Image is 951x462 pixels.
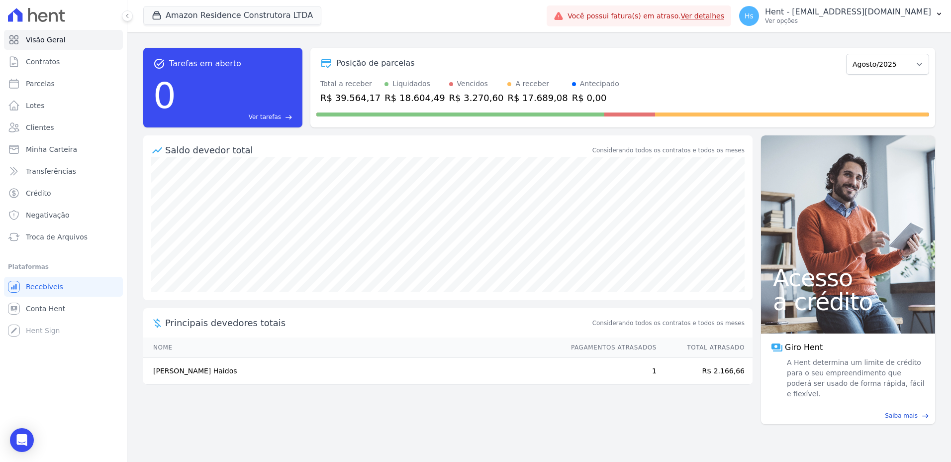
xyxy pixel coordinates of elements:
[143,338,562,358] th: Nome
[26,35,66,45] span: Visão Geral
[26,210,70,220] span: Negativação
[26,232,88,242] span: Troca de Arquivos
[165,143,590,157] div: Saldo devedor total
[4,183,123,203] a: Crédito
[4,30,123,50] a: Visão Geral
[143,358,562,385] td: [PERSON_NAME] Haidos
[773,266,923,290] span: Acesso
[4,52,123,72] a: Contratos
[785,342,823,353] span: Giro Hent
[26,188,51,198] span: Crédito
[153,70,176,121] div: 0
[657,358,753,385] td: R$ 2.166,66
[4,96,123,115] a: Lotes
[568,11,724,21] span: Você possui fatura(s) em atraso.
[785,357,925,399] span: A Hent determina um limite de crédito para o seu empreendimento que poderá ser usado de forma ráp...
[4,299,123,319] a: Conta Hent
[165,316,590,330] span: Principais devedores totais
[26,122,54,132] span: Clientes
[592,319,745,328] span: Considerando todos os contratos e todos os meses
[8,261,119,273] div: Plataformas
[562,358,657,385] td: 1
[449,91,504,105] div: R$ 3.270,60
[4,277,123,297] a: Recebíveis
[4,205,123,225] a: Negativação
[592,146,745,155] div: Considerando todos os contratos e todos os meses
[657,338,753,358] th: Total Atrasado
[4,227,123,247] a: Troca de Arquivos
[680,12,724,20] a: Ver detalhes
[153,58,165,70] span: task_alt
[336,57,415,69] div: Posição de parcelas
[731,2,951,30] button: Hs Hent - [EMAIL_ADDRESS][DOMAIN_NAME] Ver opções
[515,79,549,89] div: A receber
[180,113,292,121] a: Ver tarefas east
[169,58,241,70] span: Tarefas em aberto
[4,161,123,181] a: Transferências
[384,91,445,105] div: R$ 18.604,49
[26,166,76,176] span: Transferências
[4,139,123,159] a: Minha Carteira
[320,79,380,89] div: Total a receber
[26,101,45,111] span: Lotes
[507,91,568,105] div: R$ 17.689,08
[572,91,619,105] div: R$ 0,00
[4,74,123,94] a: Parcelas
[457,79,488,89] div: Vencidos
[26,282,63,292] span: Recebíveis
[767,411,929,420] a: Saiba mais east
[249,113,281,121] span: Ver tarefas
[765,17,931,25] p: Ver opções
[765,7,931,17] p: Hent - [EMAIL_ADDRESS][DOMAIN_NAME]
[4,117,123,137] a: Clientes
[26,304,65,314] span: Conta Hent
[143,6,321,25] button: Amazon Residence Construtora LTDA
[580,79,619,89] div: Antecipado
[10,428,34,452] div: Open Intercom Messenger
[26,57,60,67] span: Contratos
[285,114,292,121] span: east
[773,290,923,314] span: a crédito
[392,79,430,89] div: Liquidados
[885,411,918,420] span: Saiba mais
[26,79,55,89] span: Parcelas
[562,338,657,358] th: Pagamentos Atrasados
[320,91,380,105] div: R$ 39.564,17
[922,412,929,420] span: east
[745,12,754,19] span: Hs
[26,144,77,154] span: Minha Carteira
